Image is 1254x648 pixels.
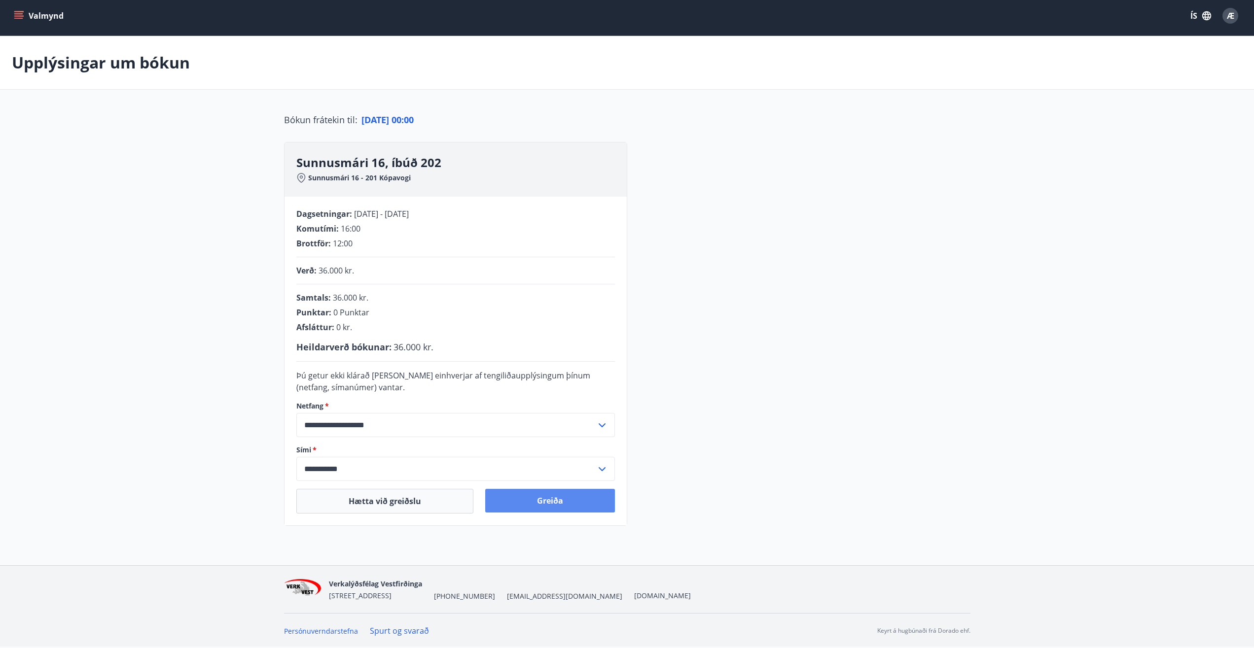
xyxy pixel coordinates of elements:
button: Hætta við greiðslu [296,489,473,513]
span: Brottför : [296,238,331,249]
span: Þú getur ekki klárað [PERSON_NAME] einhverjar af tengiliðaupplýsingum þínum (netfang, símanúmer) ... [296,370,590,393]
span: Bókun frátekin til : [284,113,358,126]
a: [DOMAIN_NAME] [634,591,691,600]
span: 36.000 kr. [394,341,433,353]
span: Verkalýðsfélag Vestfirðinga [329,579,422,588]
button: Greiða [485,489,615,512]
span: [EMAIL_ADDRESS][DOMAIN_NAME] [507,591,622,601]
span: [DATE] 00:00 [361,114,414,126]
span: Komutími : [296,223,339,234]
label: Sími [296,445,615,455]
span: Heildarverð bókunar : [296,341,392,353]
span: 12:00 [333,238,353,249]
button: Æ [1218,4,1242,28]
img: jihgzMk4dcgjRAW2aMgpbAqQEG7LZi0j9dOLAUvz.png [284,579,322,600]
a: Spurt og svarað [370,625,429,636]
p: Keyrt á hugbúnaði frá Dorado ehf. [877,626,970,635]
span: 16:00 [341,223,360,234]
button: ÍS [1185,7,1217,25]
span: [DATE] - [DATE] [354,208,409,219]
span: Punktar : [296,307,331,318]
span: Dagsetningar : [296,208,352,219]
span: Samtals : [296,292,331,303]
span: 36.000 kr. [319,265,354,276]
span: Afsláttur : [296,322,334,333]
a: Persónuverndarstefna [284,626,358,636]
span: Æ [1227,10,1234,21]
h3: Sunnusmári 16, íbúð 202 [296,154,627,171]
span: 0 Punktar [333,307,369,318]
span: [PHONE_NUMBER] [434,591,495,601]
p: Upplýsingar um bókun [12,52,190,73]
button: menu [12,7,68,25]
span: Sunnusmári 16 - 201 Kópavogi [308,173,411,183]
label: Netfang [296,401,615,411]
span: [STREET_ADDRESS] [329,591,392,600]
span: 36.000 kr. [333,292,368,303]
span: Verð : [296,265,317,276]
span: 0 kr. [336,322,352,333]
